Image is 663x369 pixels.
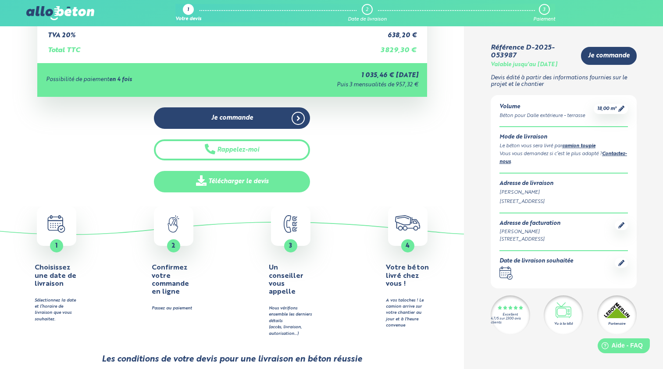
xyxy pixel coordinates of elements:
[499,104,585,110] div: Volume
[26,6,94,20] img: allobéton
[588,52,630,60] span: Je commande
[35,298,78,323] div: Sélectionnez la date et l’horaire de livraison que vous souhaitez.
[211,114,253,122] span: Je commande
[366,7,368,13] div: 2
[499,181,628,187] div: Adresse de livraison
[102,355,362,364] div: Les conditions de votre devis pour une livraison en béton réussie
[175,17,201,22] div: Votre devis
[499,258,573,265] div: Date de livraison souhaitée
[175,4,201,22] a: 1 Votre devis
[608,321,625,326] div: Partenaire
[499,152,627,164] a: Contactez-nous
[562,144,595,149] a: camion toupie
[499,228,560,236] div: [PERSON_NAME]
[55,243,57,249] span: 1
[386,264,430,288] h4: Votre béton livré chez vous !
[117,206,230,312] a: 2 Confirmez votre commande en ligne Passez au paiement
[46,25,373,39] td: TVA 20%
[395,215,420,231] img: truck.c7a9816ed8b9b1312949.png
[237,82,418,89] div: Puis 3 mensualités de 957,32 €
[491,44,574,60] div: Référence D-2025-053987
[533,17,555,22] div: Paiement
[499,150,628,166] div: Vous vous demandez si c’est le plus adapté ? .
[348,17,387,22] div: Date de livraison
[269,305,313,337] div: Nous vérifions ensemble les derniers détails (accès, livraison, autorisation…)
[386,298,430,329] div: A vos taloches ! Le camion arrive sur votre chantier au jour et à l'heure convenue
[46,77,237,83] div: Possibilité de paiement
[237,72,418,79] div: 1 035,46 € [DATE]
[499,112,585,120] div: Béton pour Dalle extérieure - terrasse
[499,198,628,206] div: [STREET_ADDRESS]
[171,243,175,249] span: 2
[109,77,132,82] strong: en 4 fois
[406,243,410,249] span: 4
[187,7,189,13] div: 1
[154,107,310,129] a: Je commande
[35,264,78,288] h4: Choisissez une date de livraison
[533,4,555,22] a: 3 Paiement
[499,236,560,243] div: [STREET_ADDRESS]
[499,220,560,227] div: Adresse de facturation
[543,7,545,13] div: 3
[491,62,557,68] div: Valable jusqu'au [DATE]
[581,47,637,65] a: Je commande
[154,171,310,192] a: Télécharger le devis
[503,313,518,317] div: Excellent
[499,189,628,196] div: [PERSON_NAME]
[373,25,418,39] td: 638,20 €
[491,75,637,88] p: Devis édité à partir des informations fournies sur le projet et le chantier
[585,335,653,359] iframe: Help widget launcher
[289,243,292,249] span: 3
[46,39,373,54] td: Total TTC
[348,4,387,22] a: 2 Date de livraison
[269,264,313,296] h4: Un conseiller vous appelle
[491,317,530,325] div: 4.7/5 sur 2300 avis clients
[373,39,418,54] td: 3 829,30 €
[234,206,347,337] button: 3 Un conseiller vous appelle Nous vérifions ensemble les derniers détails(accès, livraison, autor...
[152,264,196,296] h4: Confirmez votre commande en ligne
[499,134,628,141] div: Mode de livraison
[152,305,196,312] div: Passez au paiement
[499,142,628,150] div: Le béton vous sera livré par
[154,139,310,161] button: Rappelez-moi
[554,321,573,326] div: Vu à la télé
